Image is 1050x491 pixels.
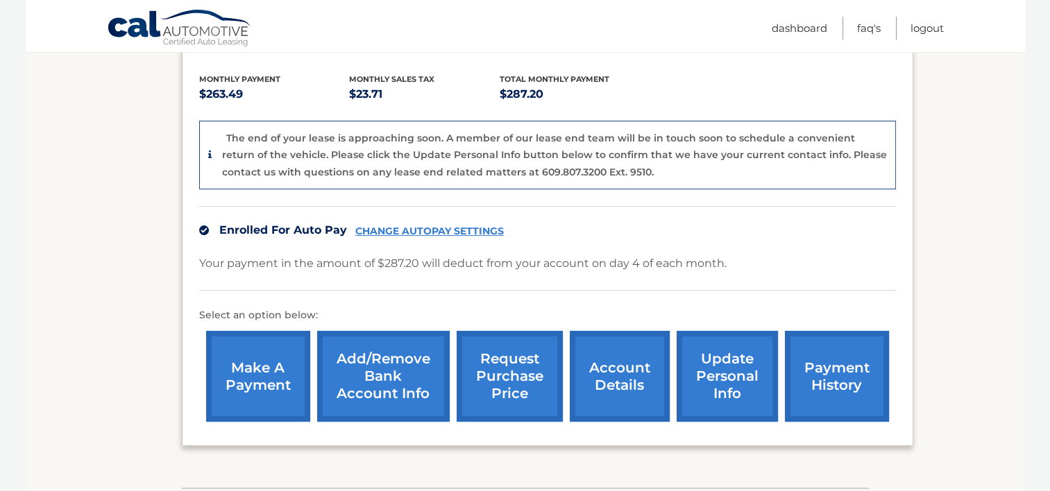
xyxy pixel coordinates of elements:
a: payment history [785,331,889,422]
a: FAQ's [857,17,881,40]
p: $263.49 [199,85,350,104]
a: Logout [911,17,944,40]
img: check.svg [199,225,209,235]
p: Select an option below: [199,307,896,324]
a: make a payment [206,331,310,422]
a: Cal Automotive [107,9,253,49]
a: account details [570,331,670,422]
a: Add/Remove bank account info [317,331,450,422]
span: Monthly sales Tax [349,74,434,84]
span: Total Monthly Payment [500,74,609,84]
a: CHANGE AUTOPAY SETTINGS [355,225,504,237]
p: $287.20 [500,85,650,104]
a: update personal info [677,331,778,422]
span: Monthly Payment [199,74,280,84]
span: Enrolled For Auto Pay [219,223,347,236]
p: $23.71 [349,85,500,104]
p: Your payment in the amount of $287.20 will deduct from your account on day 4 of each month. [199,254,727,273]
a: Dashboard [772,17,827,40]
a: request purchase price [457,331,563,422]
p: The end of your lease is approaching soon. A member of our lease end team will be in touch soon t... [222,132,887,178]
